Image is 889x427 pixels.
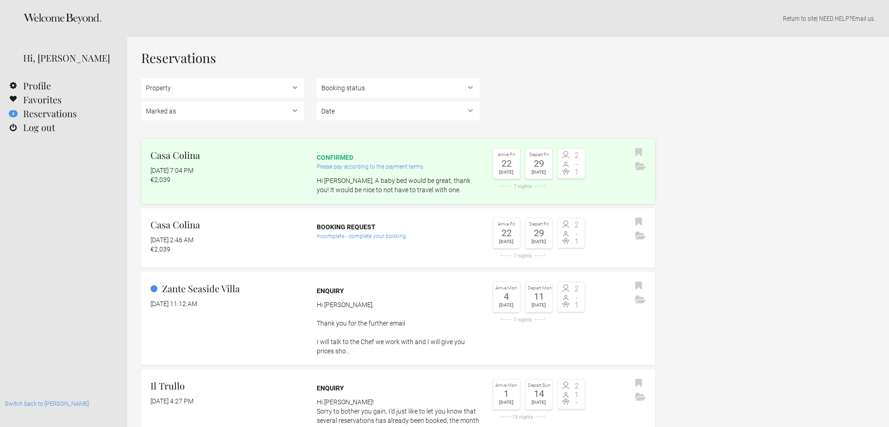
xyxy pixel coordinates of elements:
button: Archive [633,293,648,307]
div: Enquiry [317,383,480,393]
div: Please pay according to the payment terms [317,162,480,171]
div: Arrive Fri [495,151,518,159]
div: Booking request [317,222,480,232]
h2: Casa Colina [150,148,304,162]
a: Email us [852,15,874,22]
button: Archive [633,390,648,404]
h1: Reservations [141,51,655,65]
span: - [571,294,582,301]
div: 7 nights [493,317,553,322]
div: 22 [495,228,518,238]
h2: Il Trullo [150,379,304,393]
button: Bookmark [633,279,645,293]
flynt-currency: €2,039 [150,176,170,183]
div: confirmed [317,153,480,162]
span: - [571,399,582,406]
div: Depart Sun [528,382,550,389]
div: Depart Fri [528,220,550,228]
div: [DATE] [495,301,518,309]
flynt-date-display: [DATE] 11:12 AM [150,300,197,308]
div: 1 [495,389,518,398]
span: - [571,161,582,168]
div: 13 nights [493,414,553,420]
flynt-date-display: [DATE] 2:46 AM [150,236,194,244]
div: Arrive Mon [495,382,518,389]
p: Hi [PERSON_NAME], A baby bed would be great, thank you! It would be nice to not have to travel wi... [317,176,480,195]
span: 1 [571,238,582,245]
div: [DATE] [528,301,550,309]
div: [DATE] [528,238,550,246]
a: Return to site [783,15,816,22]
flynt-date-display: [DATE] 4:27 PM [150,397,194,405]
div: 7 nights [493,184,553,189]
div: [DATE] [495,398,518,407]
div: Depart Mon [528,284,550,292]
div: 11 [528,292,550,301]
span: - [571,230,582,238]
flynt-date-display: [DATE] 7:04 PM [150,167,194,174]
div: 14 [528,389,550,398]
div: Depart Fri [528,151,550,159]
span: 1 [571,301,582,309]
a: Casa Colina [DATE] 2:46 AM €2,039 Booking request Incomplete - complete your booking Arrive Fri 2... [141,208,655,268]
button: Archive [633,229,648,243]
button: Bookmark [633,215,645,229]
div: 22 [495,159,518,168]
div: Enquiry [317,286,480,295]
div: 4 [495,292,518,301]
p: | NEED HELP? . [141,14,875,23]
a: Casa Colina [DATE] 7:04 PM €2,039 confirmed Please pay according to the payment terms Hi [PERSON_... [141,139,655,204]
p: Hi [PERSON_NAME], Thank you for the further email I will talk to the Chef we work with and I will... [317,300,480,356]
button: Archive [633,160,648,174]
div: 7 nights [493,253,553,258]
flynt-notification-badge: 3 [9,110,18,117]
div: Arrive Fri [495,220,518,228]
span: 2 [571,383,582,390]
flynt-currency: €2,039 [150,245,170,253]
button: Bookmark [633,377,645,390]
div: Hi, [PERSON_NAME] [23,51,113,65]
div: 29 [528,159,550,168]
span: 2 [571,285,582,293]
select: , , , , [141,79,304,97]
div: [DATE] [495,168,518,176]
a: Zante Seaside Villa [DATE] 11:12 AM Enquiry Hi [PERSON_NAME], Thank you for the further email I w... [141,272,655,365]
span: 2 [571,152,582,159]
div: Arrive Mon [495,284,518,292]
select: , , [317,79,480,97]
select: , [317,102,480,120]
button: Bookmark [633,146,645,160]
div: 29 [528,228,550,238]
h2: Casa Colina [150,218,304,232]
h2: Zante Seaside Villa [150,282,304,295]
span: 1 [571,169,582,176]
span: 2 [571,221,582,229]
span: 1 [571,391,582,399]
select: , , , [141,102,304,120]
div: [DATE] [528,398,550,407]
div: [DATE] [495,238,518,246]
a: Switch back to [PERSON_NAME] [5,400,89,407]
div: [DATE] [528,168,550,176]
div: Incomplete - complete your booking [317,232,480,241]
